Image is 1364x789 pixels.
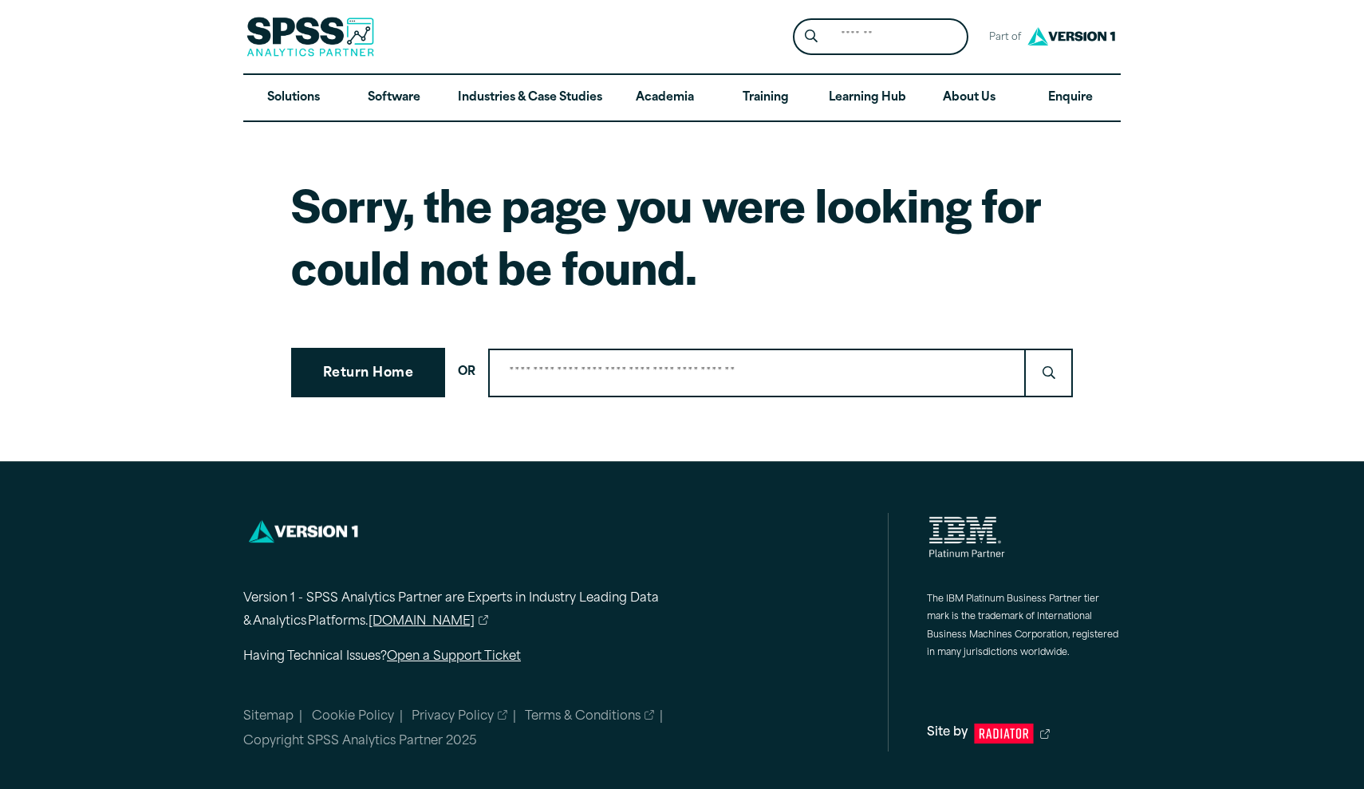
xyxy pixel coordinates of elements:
h1: Sorry, the page you were looking for could not be found. [291,173,1073,297]
a: Academia [615,75,716,121]
a: Software [344,75,444,121]
a: Site by Radiator Digital [927,722,1121,745]
a: Training [716,75,816,121]
svg: Search magnifying glass icon [805,30,818,43]
nav: Minor links within the footer [243,708,888,752]
span: Part of [981,26,1023,49]
img: Version1 Logo [1023,22,1119,51]
span: Copyright SPSS Analytics Partner 2025 [243,736,477,748]
button: Search magnifying glass icon [797,22,826,52]
a: Open a Support Ticket [387,651,521,663]
a: Sitemap [243,711,294,723]
a: Terms & Conditions [525,708,654,727]
a: Learning Hub [816,75,919,121]
input: Search [488,349,1026,397]
p: Version 1 - SPSS Analytics Partner are Experts in Industry Leading Data & Analytics Platforms. [243,588,722,634]
a: [DOMAIN_NAME] [369,611,488,634]
p: The IBM Platinum Business Partner tier mark is the trademark of International Business Machines C... [927,591,1121,663]
span: Site by [927,722,968,745]
a: Solutions [243,75,344,121]
img: SPSS Analytics Partner [246,17,374,57]
a: Industries & Case Studies [445,75,615,121]
a: Cookie Policy [312,711,394,723]
p: Having Technical Issues? [243,646,722,669]
span: OR [458,361,475,385]
form: Site Header Search Form [793,18,968,56]
a: Return Home [291,348,445,397]
a: Privacy Policy [412,708,507,727]
svg: Radiator Digital [974,724,1034,744]
a: About Us [919,75,1019,121]
nav: Desktop version of site main menu [243,75,1121,121]
a: Enquire [1020,75,1121,121]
